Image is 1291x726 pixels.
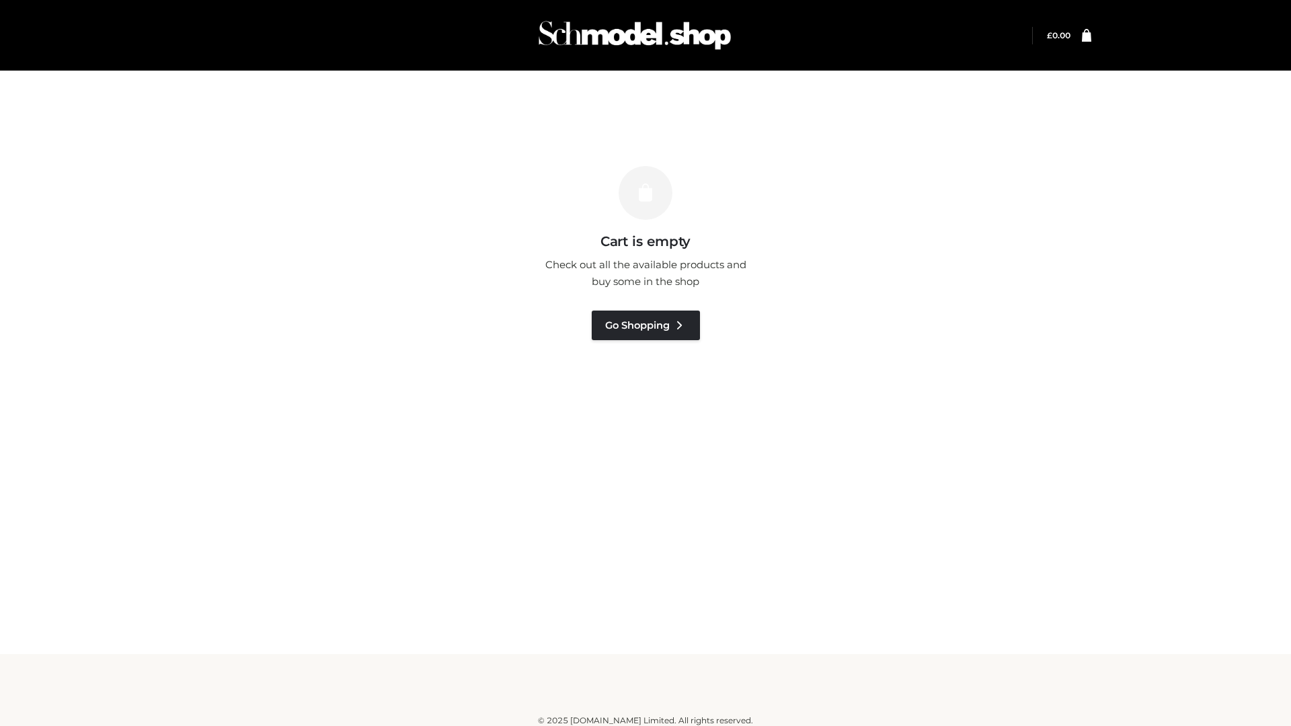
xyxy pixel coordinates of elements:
[592,311,700,340] a: Go Shopping
[538,256,753,290] p: Check out all the available products and buy some in the shop
[230,233,1061,249] h3: Cart is empty
[534,9,736,62] img: Schmodel Admin 964
[1047,30,1070,40] bdi: 0.00
[1047,30,1070,40] a: £0.00
[1047,30,1052,40] span: £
